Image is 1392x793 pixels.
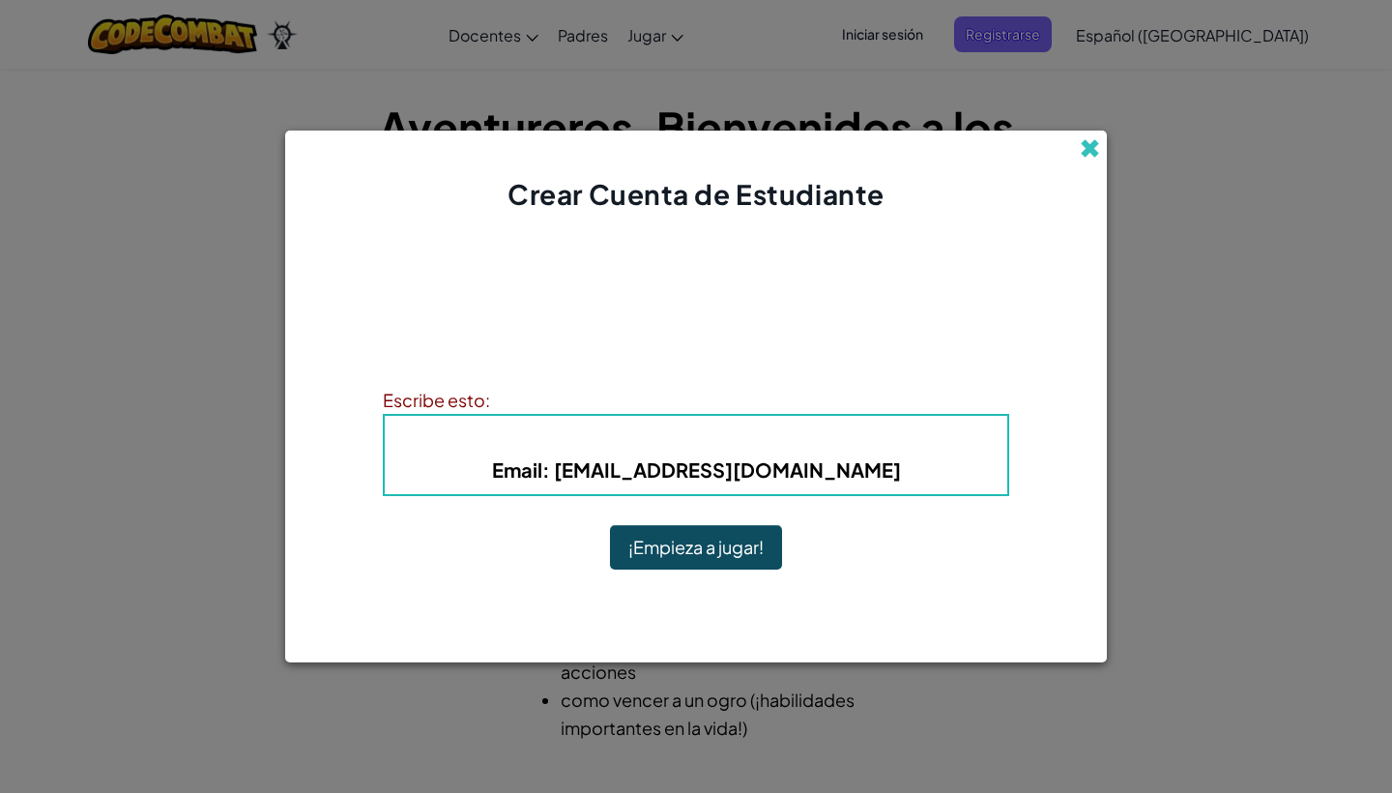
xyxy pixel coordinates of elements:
div: Escribe esto: [383,386,1009,414]
span: Nombre de usuario [516,428,710,451]
b: : [PERSON_NAME] [516,428,876,451]
p: Escribe tu información para que no la olvides. Tu docente también puede ayudarte a restablecer tu... [383,316,1009,363]
button: ¡Empieza a jugar! [610,525,782,570]
span: Crear Cuenta de Estudiante [507,177,884,211]
h4: ¡Cuenta Creada! [614,268,779,297]
b: : [EMAIL_ADDRESS][DOMAIN_NAME] [492,457,901,482]
span: Email [492,457,542,482]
